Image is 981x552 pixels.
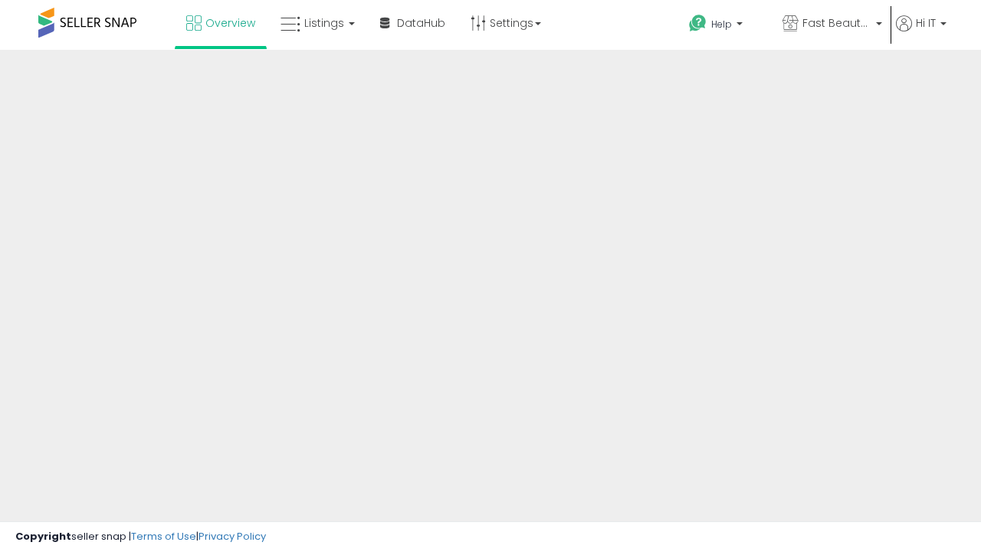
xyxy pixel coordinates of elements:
[711,18,732,31] span: Help
[688,14,707,33] i: Get Help
[677,2,769,50] a: Help
[916,15,936,31] span: Hi IT
[304,15,344,31] span: Listings
[131,529,196,544] a: Terms of Use
[802,15,871,31] span: Fast Beauty ([GEOGRAPHIC_DATA])
[896,15,947,50] a: Hi IT
[205,15,255,31] span: Overview
[15,529,71,544] strong: Copyright
[198,529,266,544] a: Privacy Policy
[397,15,445,31] span: DataHub
[15,530,266,544] div: seller snap | |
